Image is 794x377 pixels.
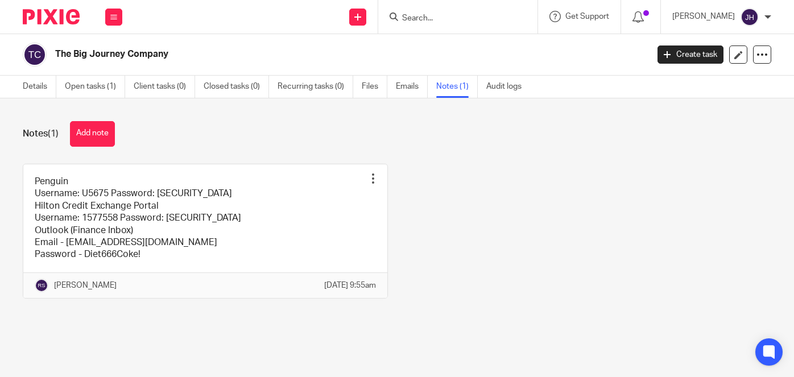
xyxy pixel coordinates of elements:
[134,76,195,98] a: Client tasks (0)
[486,76,530,98] a: Audit logs
[54,280,117,291] p: [PERSON_NAME]
[565,13,609,20] span: Get Support
[436,76,478,98] a: Notes (1)
[23,9,80,24] img: Pixie
[23,128,59,140] h1: Notes
[401,14,503,24] input: Search
[362,76,387,98] a: Files
[741,8,759,26] img: svg%3E
[48,129,59,138] span: (1)
[23,76,56,98] a: Details
[672,11,735,22] p: [PERSON_NAME]
[23,43,47,67] img: svg%3E
[324,280,376,291] p: [DATE] 9:55am
[278,76,353,98] a: Recurring tasks (0)
[396,76,428,98] a: Emails
[55,48,523,60] h2: The Big Journey Company
[657,45,723,64] a: Create task
[70,121,115,147] button: Add note
[204,76,269,98] a: Closed tasks (0)
[35,279,48,292] img: svg%3E
[65,76,125,98] a: Open tasks (1)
